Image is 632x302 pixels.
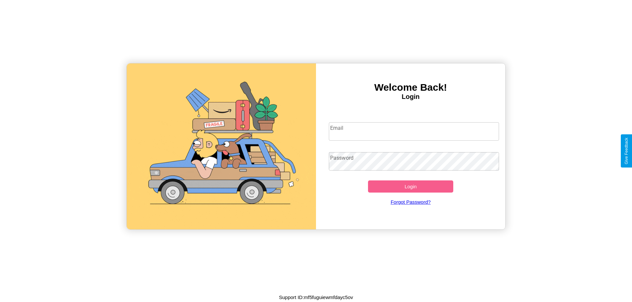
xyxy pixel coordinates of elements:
h4: Login [316,93,505,101]
a: Forgot Password? [326,193,496,211]
button: Login [368,180,453,193]
p: Support ID: mf5fuguiewmfdayc5ov [279,293,353,302]
div: Give Feedback [624,138,629,164]
h3: Welcome Back! [316,82,505,93]
img: gif [127,63,316,229]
